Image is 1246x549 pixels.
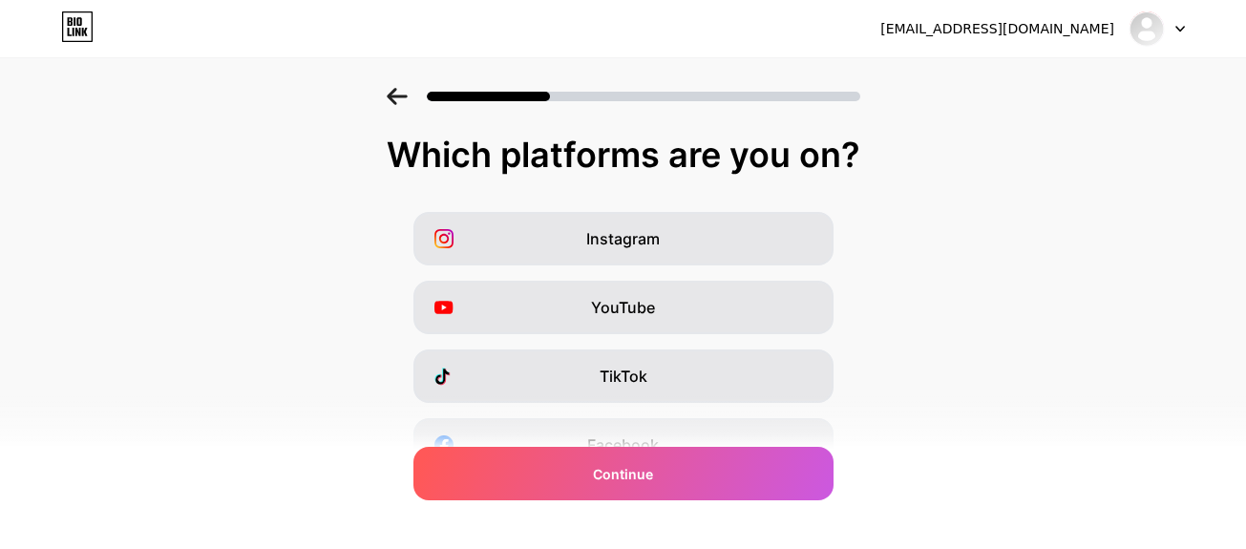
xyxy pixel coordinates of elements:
span: TikTok [600,365,647,388]
span: Continue [593,464,653,484]
img: kimtien12 [1129,11,1165,47]
span: Facebook [587,433,659,456]
span: YouTube [591,296,655,319]
span: Instagram [586,227,660,250]
div: Which platforms are you on? [19,136,1227,174]
div: [EMAIL_ADDRESS][DOMAIN_NAME] [880,19,1114,39]
span: Twitter/X [590,502,656,525]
